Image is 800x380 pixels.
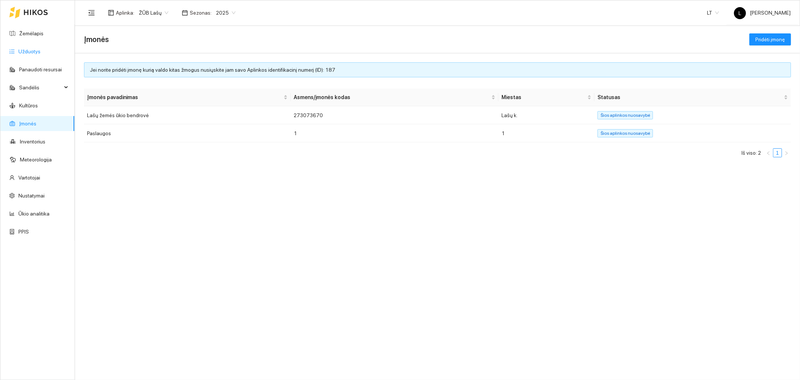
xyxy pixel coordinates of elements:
span: L [739,7,741,19]
span: right [784,151,789,155]
span: [PERSON_NAME] [734,10,791,16]
button: right [782,148,791,157]
th: this column's title is Miestas,this column is sortable [498,89,594,106]
td: 1 [498,124,594,142]
td: Paslaugos [84,124,291,142]
span: Šios aplinkos nuosavybė [597,111,653,119]
span: Įmonės [84,33,109,45]
button: left [764,148,773,157]
span: Šios aplinkos nuosavybė [597,129,653,137]
a: Įmonės [19,121,36,127]
span: Miestas [501,93,586,101]
span: layout [108,10,114,16]
th: this column's title is Statusas,this column is sortable [594,89,791,106]
span: Įmonės pavadinimas [87,93,282,101]
a: PPIS [18,229,29,235]
span: menu-fold [88,9,95,16]
span: calendar [182,10,188,16]
div: Jei norite pridėti įmonę kurią valdo kitas žmogus nusiųskite jam savo Aplinkos identifikacinį num... [90,66,785,74]
a: Kultūros [19,103,38,109]
a: Inventorius [20,139,45,145]
a: Vartotojai [18,175,40,181]
li: Atgal [764,148,773,157]
a: Meteorologija [20,157,52,163]
span: Aplinka : [116,9,134,17]
button: Pridėti įmonę [749,33,791,45]
td: 273073670 [291,106,498,124]
a: Žemėlapis [19,30,44,36]
td: Lašų k. [498,106,594,124]
a: Ūkio analitika [18,211,50,217]
th: this column's title is Įmonės pavadinimas,this column is sortable [84,89,291,106]
span: ŽŪB Lašų [139,7,168,18]
span: LT [707,7,719,18]
button: menu-fold [84,5,99,20]
span: Pridėti įmonę [755,35,785,44]
th: this column's title is Asmens/įmonės kodas,this column is sortable [291,89,498,106]
a: Panaudoti resursai [19,66,62,72]
a: Užduotys [18,48,41,54]
span: Asmens/įmonės kodas [294,93,490,101]
li: 1 [773,148,782,157]
span: 2025 [216,7,236,18]
td: 1 [291,124,498,142]
span: Statusas [597,93,782,101]
td: Lašų žemės ūkio bendrovė [84,106,291,124]
li: Pirmyn [782,148,791,157]
span: left [766,151,771,155]
a: Nustatymai [18,193,45,199]
a: 1 [773,149,782,157]
li: Iš viso: 2 [741,148,761,157]
span: Sezonas : [190,9,212,17]
span: Sandėlis [19,80,62,95]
